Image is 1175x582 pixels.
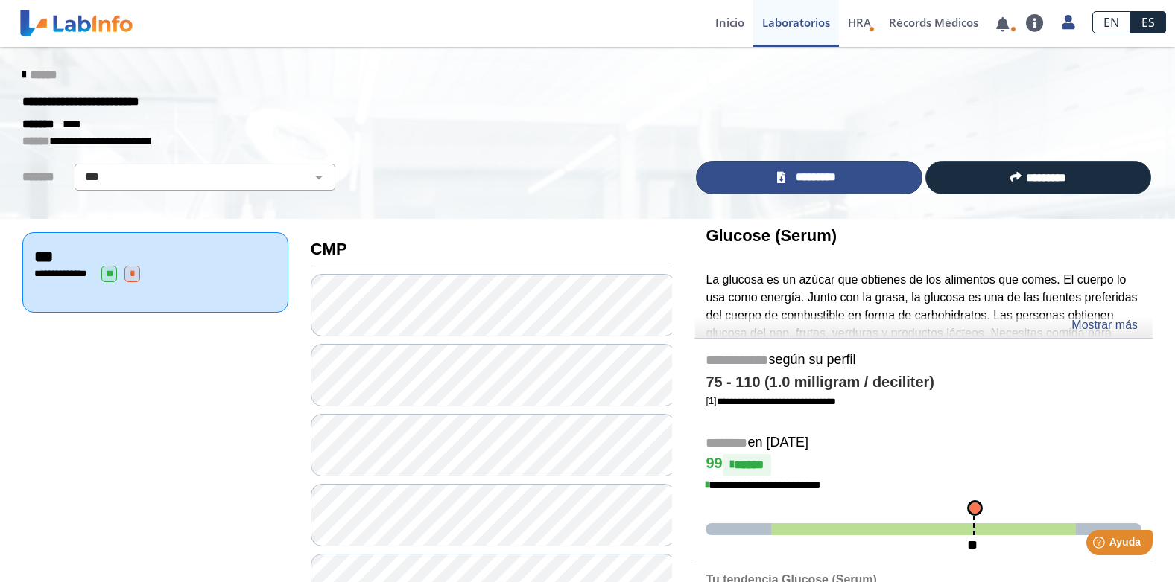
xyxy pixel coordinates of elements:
[1071,316,1138,334] a: Mostrar más
[706,435,1141,452] h5: en [DATE]
[706,352,1141,369] h5: según su perfil
[706,374,1141,391] h4: 75 - 110 (1.0 milligram / deciliter)
[706,271,1141,395] p: La glucosa es un azúcar que obtienes de los alimentos que comes. El cuerpo lo usa como energía. J...
[848,15,871,30] span: HRA
[706,226,837,245] b: Glucose (Serum)
[1092,11,1130,33] a: EN
[706,395,835,406] a: [1]
[311,240,347,258] b: CMP
[1042,524,1159,566] iframe: Help widget launcher
[1130,11,1166,33] a: ES
[706,454,1141,476] h4: 99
